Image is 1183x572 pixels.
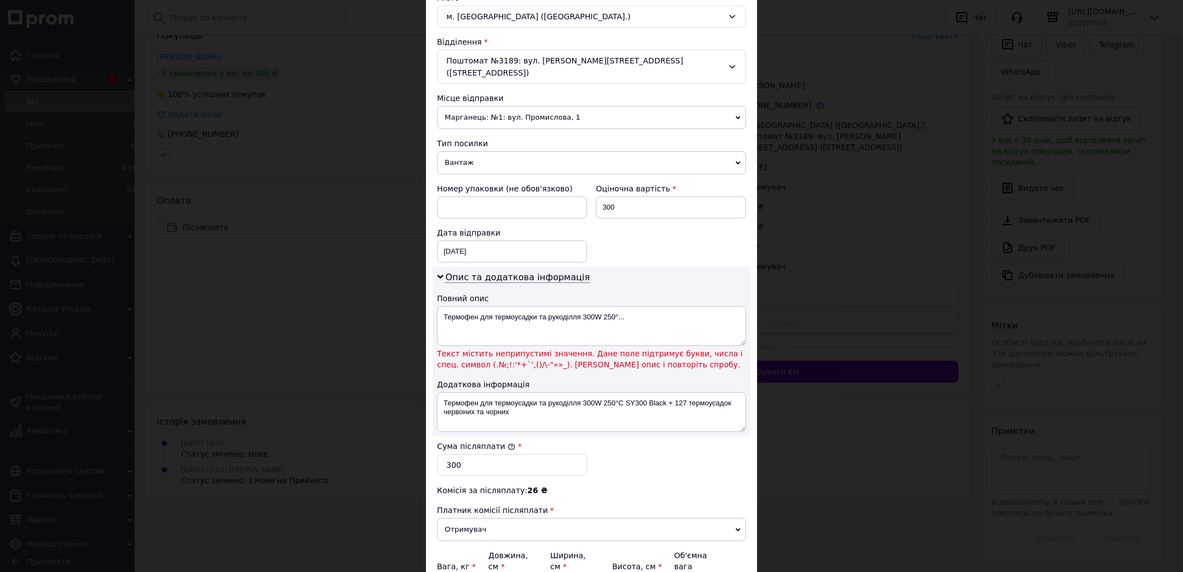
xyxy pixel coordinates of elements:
[437,306,746,346] textarea: Термофен для термоусадки та рукоділля 300W 250°...
[437,506,548,515] span: Платник комісії післяплати
[612,562,662,571] label: Висота, см
[437,293,746,304] div: Повний опис
[488,551,528,571] label: Довжина, см
[437,227,587,238] div: Дата відправки
[437,94,504,103] span: Місце відправки
[437,183,587,194] div: Номер упаковки (не обов'язково)
[437,106,746,129] span: Марганець: №1: вул. Промислова, 1
[437,348,746,370] span: Текст містить неприпустимі значення. Дане поле підтримує букви, числа і спец. символ (.№;!:'*+`’,...
[437,518,746,541] span: Отримувач
[437,50,746,84] div: Поштомат №3189: вул. [PERSON_NAME][STREET_ADDRESS] ([STREET_ADDRESS])
[527,486,547,495] span: 26 ₴
[437,392,746,432] textarea: Термофен для термоусадки та рукоділля 300W 250°С SY300 Black + 127 термоусадок червоних та чорних
[445,272,590,283] span: Опис та додаткова інформація
[674,550,727,572] div: Об'ємна вага
[437,379,746,390] div: Додаткова інформація
[437,485,746,496] div: Комісія за післяплату:
[437,442,515,451] label: Сума післяплати
[437,6,746,28] div: м. [GEOGRAPHIC_DATA] ([GEOGRAPHIC_DATA].)
[437,36,746,47] div: Відділення
[596,183,746,194] div: Оціночна вартість
[437,562,476,571] label: Вага, кг
[550,551,585,571] label: Ширина, см
[437,139,488,148] span: Тип посилки
[437,151,746,174] span: Вантаж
